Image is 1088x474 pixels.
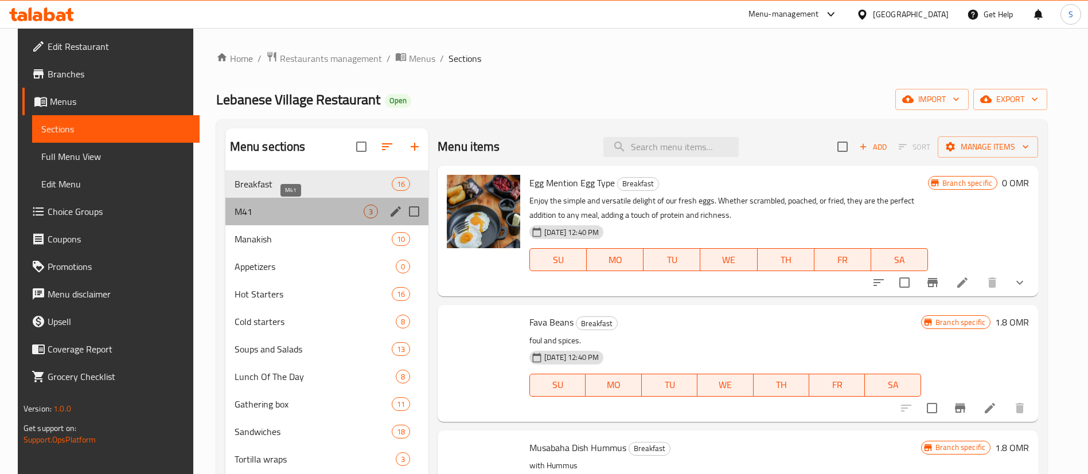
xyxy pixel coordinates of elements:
[855,138,891,156] button: Add
[235,287,392,301] span: Hot Starters
[235,452,396,466] span: Tortilla wraps
[22,335,200,363] a: Coverage Report
[891,138,938,156] span: Select section first
[396,315,410,328] div: items
[349,135,373,159] span: Select all sections
[540,352,603,363] span: [DATE] 12:40 PM
[48,287,190,301] span: Menu disclaimer
[814,377,860,393] span: FR
[24,432,96,447] a: Support.OpsPlatform
[225,225,428,253] div: Manakish10
[22,88,200,115] a: Menus
[392,177,410,191] div: items
[396,452,410,466] div: items
[956,276,969,289] a: Edit menu item
[995,440,1029,456] h6: 1.8 OMR
[48,342,190,356] span: Coverage Report
[983,401,997,415] a: Edit menu item
[22,198,200,225] a: Choice Groups
[409,52,435,65] span: Menus
[629,442,670,456] div: Breakfast
[258,52,262,65] li: /
[392,342,410,356] div: items
[385,96,411,105] span: Open
[591,252,639,268] span: MO
[235,177,392,191] span: Breakfast
[385,94,411,108] div: Open
[973,89,1047,110] button: export
[364,205,378,218] div: items
[1006,394,1034,422] button: delete
[225,170,428,198] div: Breakfast16
[392,234,410,245] span: 10
[41,122,190,136] span: Sections
[618,177,658,190] span: Breakfast
[235,397,392,411] div: Gathering box
[540,227,603,238] span: [DATE] 12:40 PM
[225,253,428,280] div: Appetizers0
[529,314,574,331] span: Fava Beans
[529,374,586,397] button: SU
[617,177,659,191] div: Breakfast
[857,140,888,154] span: Add
[892,271,917,295] span: Select to update
[946,394,974,422] button: Branch-specific-item
[700,248,757,271] button: WE
[225,280,428,308] div: Hot Starters16
[819,252,867,268] span: FR
[938,136,1038,158] button: Manage items
[216,87,380,112] span: Lebanese Village Restaurant
[603,137,739,157] input: search
[24,401,52,416] span: Version:
[895,89,969,110] button: import
[702,377,748,393] span: WE
[266,51,382,66] a: Restaurants management
[53,401,71,416] span: 1.0.0
[830,135,855,159] span: Select section
[387,203,404,220] button: edit
[401,133,428,160] button: Add section
[235,205,364,218] span: M41
[697,374,753,397] button: WE
[1006,269,1034,296] button: show more
[41,150,190,163] span: Full Menu View
[235,232,392,246] span: Manakish
[32,143,200,170] a: Full Menu View
[629,442,670,455] span: Breakfast
[396,371,410,382] span: 8
[235,370,396,383] div: Lunch Of The Day
[396,260,410,273] div: items
[235,342,392,356] div: Soups and Salads
[529,334,921,348] p: foul and spices.
[392,232,410,246] div: items
[48,232,190,246] span: Coupons
[235,260,396,273] div: Appetizers
[447,314,520,387] img: Fava Beans
[280,52,382,65] span: Restaurants management
[225,445,428,473] div: Tortilla wraps3
[24,421,76,436] span: Get support on:
[235,425,392,438] div: Sandwiches
[449,52,481,65] span: Sections
[392,399,410,410] span: 11
[225,308,428,335] div: Cold starters8
[32,115,200,143] a: Sections
[535,252,582,268] span: SU
[938,178,997,189] span: Branch specific
[392,289,410,300] span: 16
[931,442,990,453] span: Branch specific
[392,344,410,355] span: 13
[644,248,700,271] button: TU
[869,377,916,393] span: SA
[758,248,814,271] button: TH
[529,174,615,191] span: Egg Mention Egg Type
[754,374,809,397] button: TH
[396,261,410,272] span: 0
[529,459,921,473] p: with Hummus
[225,390,428,418] div: Gathering box11
[587,248,644,271] button: MO
[48,260,190,273] span: Promotions
[535,377,581,393] span: SU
